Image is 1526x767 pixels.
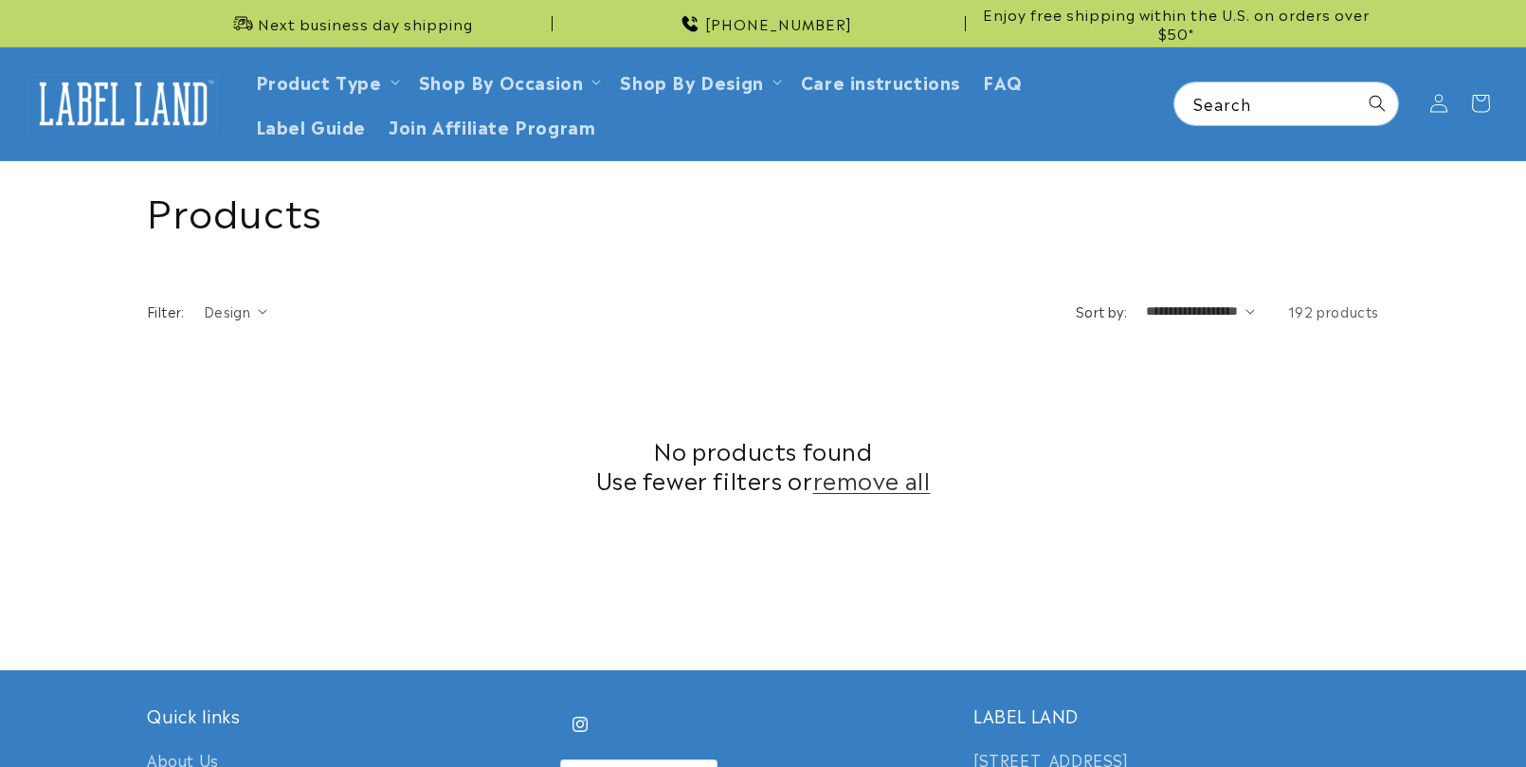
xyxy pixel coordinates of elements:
span: [PHONE_NUMBER] [705,14,852,33]
span: Next business day shipping [258,14,473,33]
h1: Products [147,185,1379,234]
a: remove all [813,465,931,494]
h2: Filter: [147,301,185,321]
a: Join Affiliate Program [377,103,607,148]
span: Join Affiliate Program [389,115,595,137]
h2: No products found Use fewer filters or [147,435,1379,494]
span: FAQ [983,70,1023,92]
a: Care instructions [790,59,972,103]
a: Label Guide [245,103,378,148]
span: 192 products [1288,301,1379,320]
span: Enjoy free shipping within the U.S. on orders over $50* [973,5,1379,42]
span: Design [204,301,250,320]
a: Product Type [256,68,382,94]
label: Sort by: [1076,301,1127,320]
a: FAQ [972,59,1034,103]
button: Search [1356,82,1398,124]
span: Label Guide [256,115,367,137]
summary: Shop By Design [609,59,789,103]
span: Care instructions [801,70,960,92]
summary: Shop By Occasion [408,59,609,103]
a: Label Land [22,67,226,140]
span: Shop By Occasion [419,70,584,92]
summary: Design (0 selected) [204,301,267,321]
h2: LABEL LAND [973,704,1379,726]
a: Shop By Design [620,68,763,94]
img: Label Land [28,74,218,133]
summary: Product Type [245,59,408,103]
